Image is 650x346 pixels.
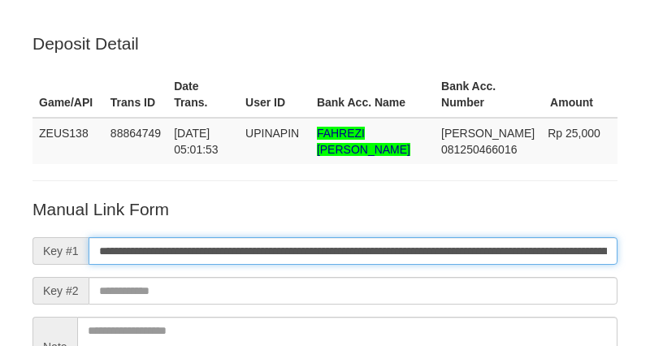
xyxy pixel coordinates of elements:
[32,71,104,118] th: Game/API
[317,127,410,156] span: Nama rekening >18 huruf, harap diedit
[32,197,617,221] p: Manual Link Form
[32,118,104,164] td: ZEUS138
[32,32,617,55] p: Deposit Detail
[174,127,219,156] span: [DATE] 05:01:53
[32,237,89,265] span: Key #1
[104,71,167,118] th: Trans ID
[32,277,89,305] span: Key #2
[310,71,435,118] th: Bank Acc. Name
[104,118,167,164] td: 88864749
[167,71,239,118] th: Date Trans.
[441,143,517,156] span: Copy 081250466016 to clipboard
[245,127,299,140] span: UPINAPIN
[239,71,310,118] th: User ID
[441,127,535,140] span: [PERSON_NAME]
[435,71,541,118] th: Bank Acc. Number
[548,127,600,140] span: Rp 25,000
[541,71,617,118] th: Amount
